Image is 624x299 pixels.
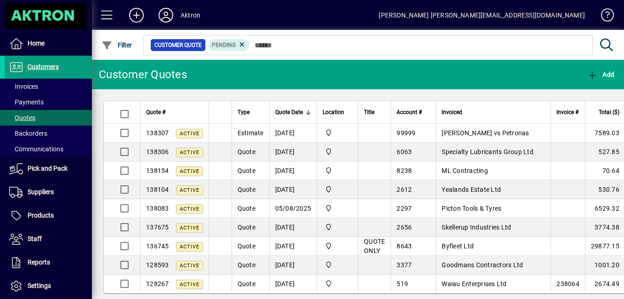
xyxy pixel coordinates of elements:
[397,107,422,117] span: Account #
[442,107,545,117] div: Invoiced
[99,67,187,82] div: Customer Quotes
[5,251,92,274] a: Reports
[323,107,344,117] span: Location
[442,107,462,117] span: Invoiced
[28,188,54,195] span: Suppliers
[323,107,352,117] div: Location
[397,242,412,250] span: 8643
[180,244,199,250] span: Active
[9,145,63,153] span: Communications
[146,242,169,250] span: 136745
[397,129,415,137] span: 99999
[146,107,165,117] span: Quote #
[5,79,92,94] a: Invoices
[323,260,352,270] span: Central
[208,39,250,51] mat-chip: Pending Status: Pending
[28,165,68,172] span: Pick and Pack
[269,161,317,180] td: [DATE]
[146,224,169,231] span: 137675
[28,235,42,242] span: Staff
[5,32,92,55] a: Home
[379,8,585,23] div: [PERSON_NAME] [PERSON_NAME][EMAIL_ADDRESS][DOMAIN_NAME]
[587,71,614,78] span: Add
[146,205,169,212] span: 138083
[238,280,255,287] span: Quote
[323,166,352,176] span: Central
[212,42,236,48] span: Pending
[364,238,385,254] span: QUOTE ONLY
[238,205,255,212] span: Quote
[238,224,255,231] span: Quote
[442,148,533,155] span: Specialty Lubricants Group Ltd
[5,157,92,180] a: Pick and Pack
[9,130,47,137] span: Backorders
[269,199,317,218] td: 05/08/2025
[269,124,317,143] td: [DATE]
[238,148,255,155] span: Quote
[397,224,412,231] span: 2656
[594,2,613,32] a: Knowledge Base
[180,282,199,287] span: Active
[442,129,529,137] span: [PERSON_NAME] vs Petronas
[442,242,474,250] span: Byfleet Ltd
[146,280,169,287] span: 128267
[28,282,51,289] span: Settings
[550,275,585,293] td: 238064
[238,129,264,137] span: Estimate
[269,237,317,256] td: [DATE]
[238,186,255,193] span: Quote
[5,204,92,227] a: Products
[28,212,54,219] span: Products
[442,205,501,212] span: Picton Tools & Tyres
[238,242,255,250] span: Quote
[238,167,255,174] span: Quote
[154,40,202,50] span: Customer Quote
[269,143,317,161] td: [DATE]
[323,279,352,289] span: Central
[146,261,169,269] span: 128593
[9,114,35,121] span: Quotes
[323,128,352,138] span: Central
[28,40,45,47] span: Home
[397,186,412,193] span: 2612
[9,83,38,90] span: Invoices
[442,186,501,193] span: Yealands Estate Ltd
[5,126,92,141] a: Backorders
[556,107,579,117] span: Invoice #
[442,280,506,287] span: Waiau Enterprises Ltd
[5,275,92,298] a: Settings
[180,225,199,231] span: Active
[99,37,135,53] button: Filter
[122,7,151,23] button: Add
[146,107,203,117] div: Quote #
[397,167,412,174] span: 8238
[323,147,352,157] span: Central
[180,168,199,174] span: Active
[5,94,92,110] a: Payments
[599,107,619,117] span: Total ($)
[269,180,317,199] td: [DATE]
[442,224,511,231] span: Skellerup Industries Ltd
[442,167,488,174] span: ML Contracting
[181,8,200,23] div: Aktron
[180,187,199,193] span: Active
[146,167,169,174] span: 138154
[9,98,44,106] span: Payments
[180,263,199,269] span: Active
[180,206,199,212] span: Active
[364,107,374,117] span: Title
[323,241,352,251] span: Central
[5,141,92,157] a: Communications
[238,261,255,269] span: Quote
[146,148,169,155] span: 138306
[584,66,617,83] button: Add
[146,186,169,193] span: 138104
[397,280,408,287] span: 519
[28,259,50,266] span: Reports
[397,205,412,212] span: 2297
[269,275,317,293] td: [DATE]
[180,131,199,137] span: Active
[442,261,523,269] span: Goodmans Contractors Ltd
[180,149,199,155] span: Active
[5,181,92,204] a: Suppliers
